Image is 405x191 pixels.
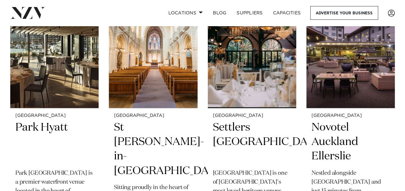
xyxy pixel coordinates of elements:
[114,120,192,178] h2: St [PERSON_NAME]-in-[GEOGRAPHIC_DATA]
[213,120,291,164] h2: Settlers [GEOGRAPHIC_DATA]
[213,113,291,118] small: [GEOGRAPHIC_DATA]
[268,6,306,20] a: Capacities
[114,113,192,118] small: [GEOGRAPHIC_DATA]
[208,6,231,20] a: BLOG
[15,120,93,164] h2: Park Hyatt
[15,113,93,118] small: [GEOGRAPHIC_DATA]
[163,6,208,20] a: Locations
[10,7,45,19] img: nzv-logo.png
[231,6,268,20] a: SUPPLIERS
[312,120,390,164] h2: Novotel Auckland Ellerslie
[310,6,378,20] a: Advertise your business
[312,113,390,118] small: [GEOGRAPHIC_DATA]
